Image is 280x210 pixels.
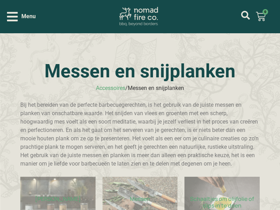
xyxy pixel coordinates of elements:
[7,10,36,23] div: Open/Close Menu
[103,193,178,205] h2: Messen
[128,85,184,91] span: Messen en snijplanken
[247,7,274,26] a: 0
[20,101,260,168] p: Bij het bereiden van de perfecte barbecuegerechten, is het gebruik van de juiste messen en planke...
[241,11,250,20] a: mijn account
[21,12,36,21] span: Menu
[262,9,268,15] span: 0
[96,84,184,92] nav: breadcrumbs
[119,7,158,26] img: Nomad Fire Co
[125,85,128,91] span: /
[96,85,125,91] a: Accessoires
[20,193,96,205] h2: [PERSON_NAME]
[20,62,260,80] h1: Messen en snijplanken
